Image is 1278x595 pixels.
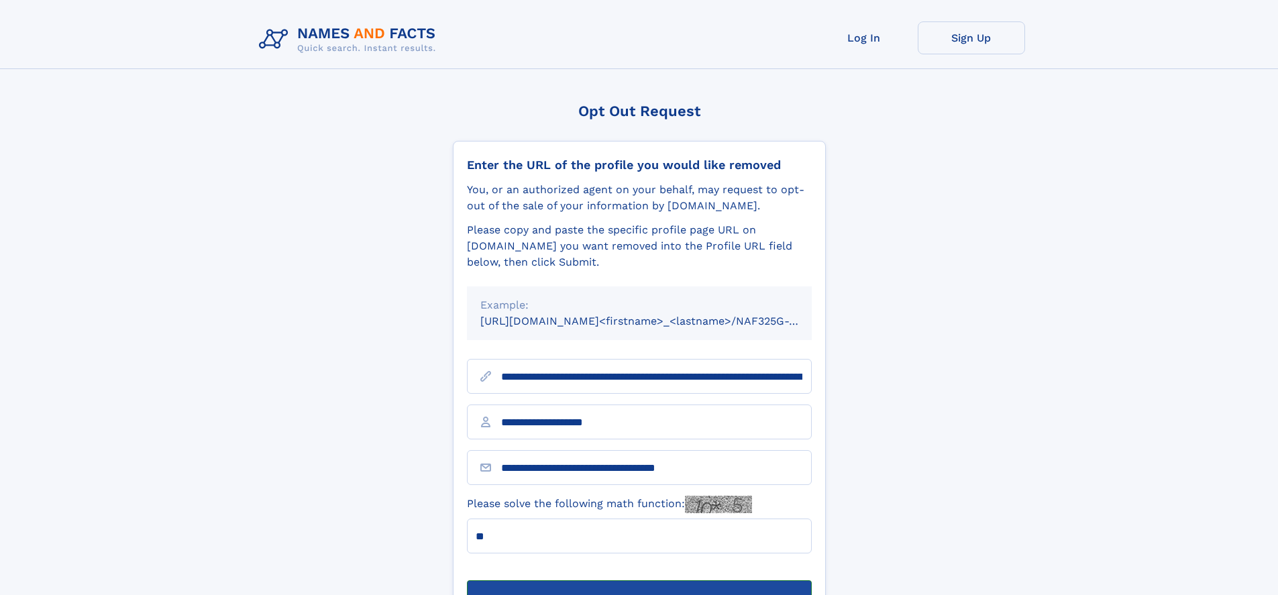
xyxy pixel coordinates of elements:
[480,297,798,313] div: Example:
[467,222,812,270] div: Please copy and paste the specific profile page URL on [DOMAIN_NAME] you want removed into the Pr...
[480,315,837,327] small: [URL][DOMAIN_NAME]<firstname>_<lastname>/NAF325G-xxxxxxxx
[467,496,752,513] label: Please solve the following math function:
[918,21,1025,54] a: Sign Up
[467,182,812,214] div: You, or an authorized agent on your behalf, may request to opt-out of the sale of your informatio...
[810,21,918,54] a: Log In
[467,158,812,172] div: Enter the URL of the profile you would like removed
[453,103,826,119] div: Opt Out Request
[254,21,447,58] img: Logo Names and Facts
